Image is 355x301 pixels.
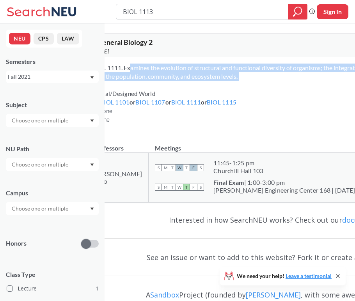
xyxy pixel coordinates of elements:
span: BIOL 1113 : General Biology 2 [63,38,153,46]
svg: Dropdown arrow [90,76,94,79]
span: W [176,164,183,171]
span: M [162,184,169,191]
p: Honors [6,239,27,248]
td: [PERSON_NAME] Libro [87,153,149,202]
span: M [162,164,169,171]
input: Class, professor, course number, "phrase" [122,5,282,18]
span: S [155,184,162,191]
svg: Dropdown arrow [90,207,94,211]
span: T [183,164,190,171]
svg: Dropdown arrow [90,163,94,166]
div: Fall 2021Dropdown arrow [6,71,99,83]
button: CPS [34,33,54,44]
div: Campus [6,189,99,197]
div: Dropdown arrow [6,114,99,127]
div: Dropdown arrow [6,202,99,215]
div: NU Path [6,145,99,153]
a: Leave a testimonial [286,273,332,279]
div: Semesters [6,57,99,66]
span: None [98,107,112,114]
button: NEU [9,33,30,44]
b: Final Exam [213,179,244,186]
input: Choose one or multiple [8,160,73,169]
svg: Dropdown arrow [90,119,94,122]
span: Class Type [6,270,99,279]
span: S [197,184,204,191]
th: Professors [87,136,149,153]
div: Fall 2021 [8,73,89,81]
div: [PERSON_NAME] Engineering Center 168 | [DATE] [213,186,355,194]
span: F [190,164,197,171]
div: magnifying glass [288,4,307,19]
div: Churchill Hall 103 [213,167,264,175]
span: S [155,164,162,171]
span: Natural/Designed World [88,90,155,97]
a: BIOL 1107 [135,99,165,106]
span: T [169,184,176,191]
button: LAW [57,33,79,44]
label: Lecture [7,283,99,294]
svg: magnifying glass [293,6,302,17]
a: BIOL 1115 [207,99,236,106]
span: T [169,164,176,171]
div: Dropdown arrow [6,158,99,171]
a: [PERSON_NAME] [246,290,301,299]
div: 11:45 - 1:25 pm [213,159,264,167]
span: F [190,184,197,191]
button: Sign In [317,4,348,19]
span: We need your help! [237,273,332,279]
a: BIOL 1101 [100,99,130,106]
a: Sandbox [150,290,179,299]
div: | 1:00-3:00 pm [213,179,355,186]
span: W [176,184,183,191]
span: 1 [96,284,99,293]
a: BIOL 1111 [171,99,201,106]
input: Choose one or multiple [8,116,73,125]
span: T [183,184,190,191]
div: Subject [6,101,99,109]
div: NUPaths: Prerequisites: or or or Corequisites: Course fees: [63,89,236,124]
span: S [197,164,204,171]
input: Choose one or multiple [8,204,73,213]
